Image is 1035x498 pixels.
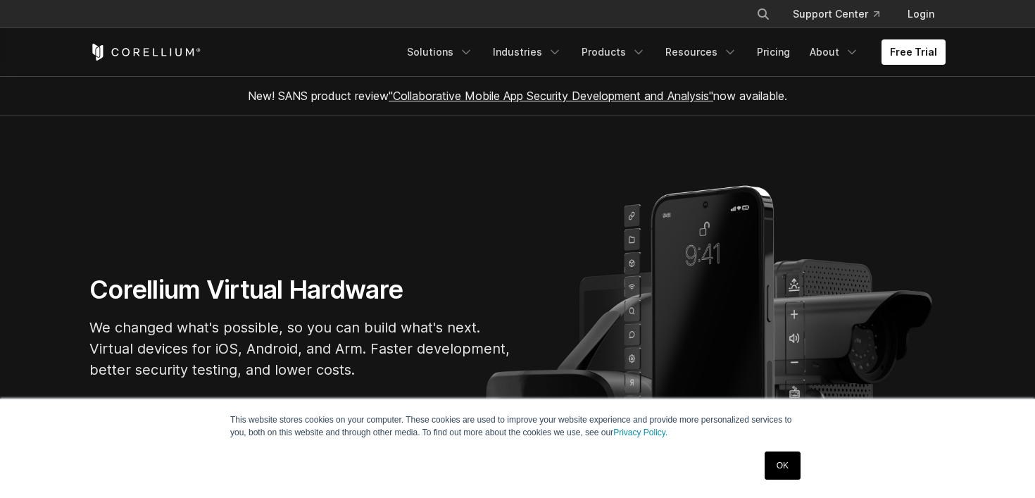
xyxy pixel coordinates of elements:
[399,39,946,65] div: Navigation Menu
[573,39,654,65] a: Products
[882,39,946,65] a: Free Trial
[248,89,787,103] span: New! SANS product review now available.
[230,413,805,439] p: This website stores cookies on your computer. These cookies are used to improve your website expe...
[748,39,798,65] a: Pricing
[89,317,512,380] p: We changed what's possible, so you can build what's next. Virtual devices for iOS, Android, and A...
[782,1,891,27] a: Support Center
[751,1,776,27] button: Search
[484,39,570,65] a: Industries
[89,274,512,306] h1: Corellium Virtual Hardware
[389,89,713,103] a: "Collaborative Mobile App Security Development and Analysis"
[89,44,201,61] a: Corellium Home
[739,1,946,27] div: Navigation Menu
[765,452,801,480] a: OK
[801,39,867,65] a: About
[896,1,946,27] a: Login
[613,428,667,437] a: Privacy Policy.
[657,39,746,65] a: Resources
[399,39,482,65] a: Solutions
